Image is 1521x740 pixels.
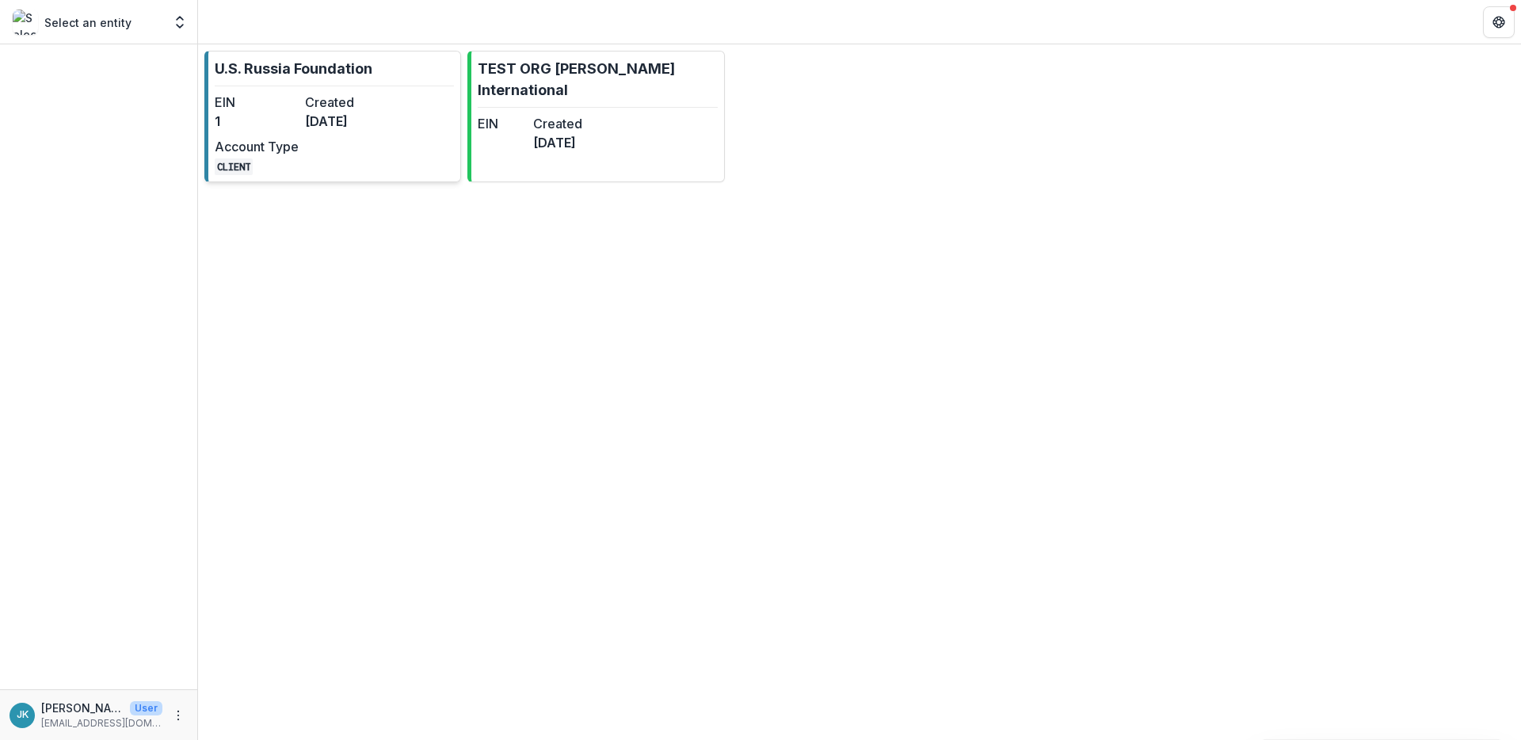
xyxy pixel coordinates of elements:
button: Open entity switcher [169,6,191,38]
code: CLIENT [215,158,253,175]
p: TEST ORG [PERSON_NAME] International [478,58,717,101]
img: Select an entity [13,10,38,35]
a: TEST ORG [PERSON_NAME] InternationalEINCreated[DATE] [467,51,724,182]
p: [PERSON_NAME] [41,700,124,716]
dt: Account Type [215,137,299,156]
p: [EMAIL_ADDRESS][DOMAIN_NAME] [41,716,162,730]
div: Jemile Kelderman [17,710,29,720]
p: Select an entity [44,14,132,31]
p: U.S. Russia Foundation [215,58,372,79]
dt: EIN [215,93,299,112]
dd: [DATE] [305,112,389,131]
dt: EIN [478,114,527,133]
dd: [DATE] [533,133,582,152]
p: User [130,701,162,715]
button: More [169,706,188,725]
dt: Created [533,114,582,133]
dd: 1 [215,112,299,131]
button: Get Help [1483,6,1515,38]
a: U.S. Russia FoundationEIN1Created[DATE]Account TypeCLIENT [204,51,461,182]
dt: Created [305,93,389,112]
